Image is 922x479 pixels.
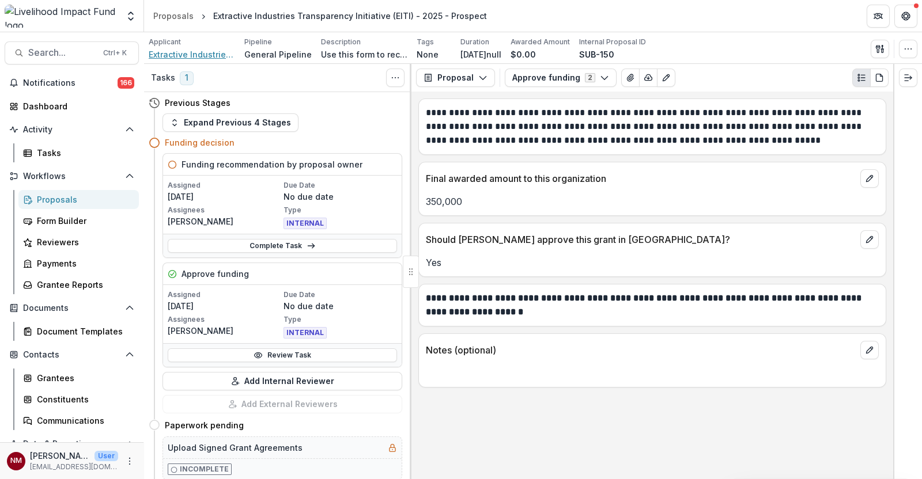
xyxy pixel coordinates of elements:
button: Expand Previous 4 Stages [163,113,298,132]
p: [DATE] [168,191,281,203]
div: Extractive Industries Transparency Initiative (EITI) - 2025 - Prospect [213,10,487,22]
p: [DATE] [168,300,281,312]
h3: Tasks [151,73,175,83]
div: Ctrl + K [101,47,129,59]
p: Due Date [284,180,397,191]
div: Reviewers [37,236,130,248]
p: Type [284,205,397,215]
div: Grantees [37,372,130,384]
a: Proposals [149,7,198,24]
button: Approve funding2 [505,69,617,87]
button: Add External Reviewers [163,395,402,413]
button: edit [860,230,879,249]
a: Proposals [18,190,139,209]
a: Communications [18,411,139,430]
p: Should [PERSON_NAME] approve this grant in [GEOGRAPHIC_DATA]? [426,233,856,246]
span: Activity [23,125,120,135]
p: 350,000 [426,195,879,208]
a: Grantee Reports [18,275,139,294]
h5: Funding recommendation by proposal owner [182,158,362,170]
button: Partners [867,5,890,28]
div: Tasks [37,147,130,159]
span: Workflows [23,172,120,181]
button: View Attached Files [621,69,640,87]
p: $0.00 [511,48,536,60]
button: Open entity switcher [123,5,139,28]
button: Open Activity [5,120,139,139]
button: Proposal [416,69,495,87]
a: Dashboard [5,97,139,116]
div: Payments [37,257,130,269]
button: edit [860,341,879,359]
p: [PERSON_NAME] [168,215,281,227]
div: Document Templates [37,325,130,337]
p: Applicant [149,37,181,47]
span: INTERNAL [284,327,327,339]
div: Grantee Reports [37,279,130,291]
a: Grantees [18,368,139,387]
nav: breadcrumb [149,7,492,24]
h4: Funding decision [165,136,235,149]
button: Expand right [899,69,917,87]
p: Type [284,314,397,325]
img: Livelihood Impact Fund logo [5,5,118,28]
p: [PERSON_NAME] [168,325,281,337]
button: Plaintext view [852,69,871,87]
a: Complete Task [168,239,397,253]
a: Reviewers [18,233,139,252]
button: Add Internal Reviewer [163,372,402,390]
span: Notifications [23,78,118,88]
p: Pipeline [244,37,272,47]
p: Duration [460,37,489,47]
a: Extractive Industries Transparency Initiative (EITI) [149,48,235,60]
button: Open Data & Reporting [5,435,139,453]
div: Njeri Muthuri [10,457,22,465]
p: None [417,48,439,60]
p: Notes (optional) [426,343,856,357]
span: 1 [180,71,194,85]
h5: Upload Signed Grant Agreements [168,442,303,454]
p: Internal Proposal ID [579,37,646,47]
span: INTERNAL [284,218,327,229]
h4: Previous Stages [165,97,231,109]
h5: Approve funding [182,268,249,280]
p: No due date [284,191,397,203]
button: PDF view [870,69,889,87]
p: Description [321,37,361,47]
a: Payments [18,254,139,273]
a: Form Builder [18,211,139,230]
p: [EMAIL_ADDRESS][DOMAIN_NAME] [30,462,118,472]
p: Incomplete [180,464,229,474]
p: Final awarded amount to this organization [426,172,856,185]
button: Search... [5,41,139,64]
span: Data & Reporting [23,439,120,449]
div: Constituents [37,393,130,405]
p: SUB-150 [579,48,614,60]
button: edit [860,169,879,188]
span: Documents [23,303,120,313]
a: Document Templates [18,322,139,341]
p: Due Date [284,290,397,300]
p: [PERSON_NAME] [30,450,90,462]
p: User [95,451,118,461]
button: More [123,454,137,468]
div: Dashboard [23,100,130,112]
span: Contacts [23,350,120,360]
div: Proposals [153,10,194,22]
div: Proposals [37,193,130,206]
p: Awarded Amount [511,37,570,47]
button: Open Workflows [5,167,139,185]
p: Assignees [168,314,281,325]
a: Constituents [18,390,139,409]
button: Toggle View Cancelled Tasks [386,69,405,87]
div: Form Builder [37,215,130,227]
button: Get Help [894,5,917,28]
p: No due date [284,300,397,312]
span: Search... [28,47,96,58]
p: [DATE]null [460,48,501,60]
p: Assigned [168,180,281,191]
p: General Pipeline [244,48,312,60]
button: Notifications166 [5,74,139,92]
p: Yes [426,256,879,269]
